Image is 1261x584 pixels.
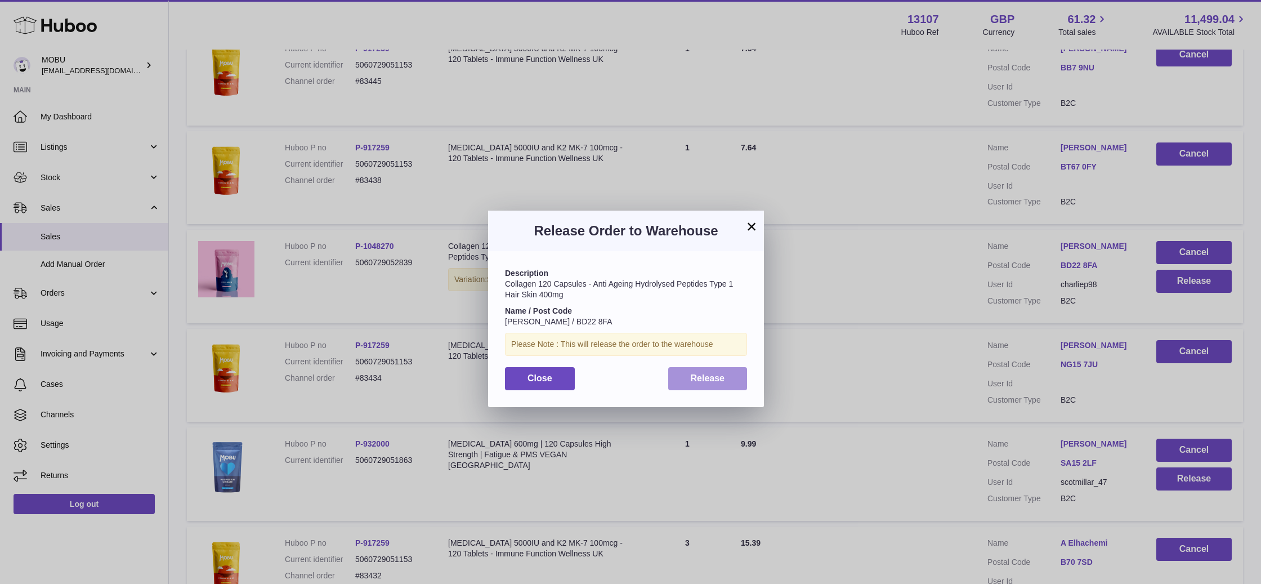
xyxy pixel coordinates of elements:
button: Release [668,367,748,390]
h3: Release Order to Warehouse [505,222,747,240]
strong: Description [505,269,548,278]
button: Close [505,367,575,390]
span: Collagen 120 Capsules - Anti Ageing Hydrolysed Peptides Type 1 Hair Skin 400mg [505,279,733,299]
span: Close [527,373,552,383]
button: × [745,220,758,233]
strong: Name / Post Code [505,306,572,315]
div: Please Note : This will release the order to the warehouse [505,333,747,356]
span: [PERSON_NAME] / BD22 8FA [505,317,612,326]
span: Release [691,373,725,383]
